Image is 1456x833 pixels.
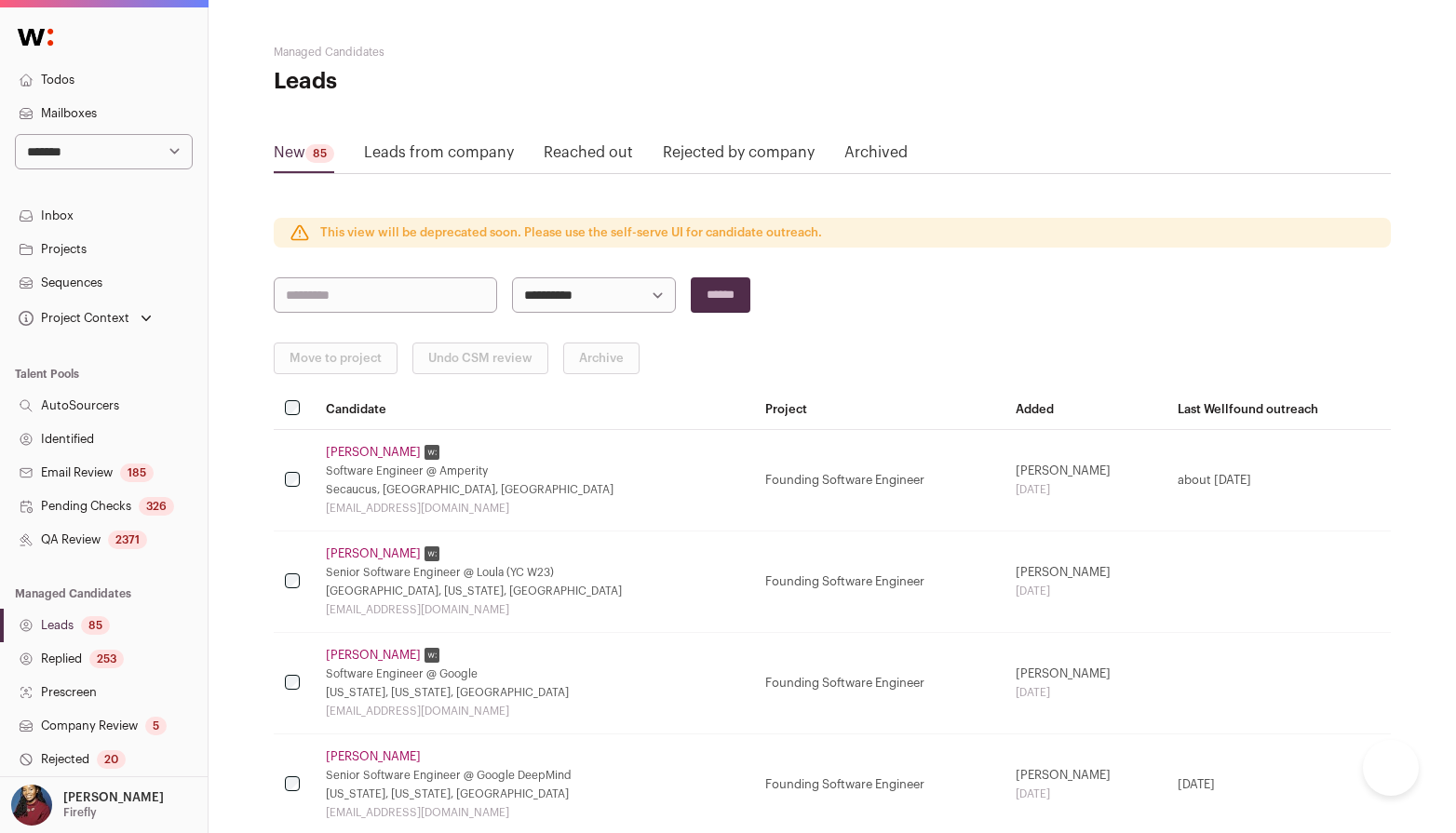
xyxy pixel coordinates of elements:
[364,141,514,171] a: Leads from company
[1004,531,1166,633] td: [PERSON_NAME]
[326,584,743,598] div: [GEOGRAPHIC_DATA], [US_STATE], [GEOGRAPHIC_DATA]
[7,19,63,56] img: Wellfound
[326,666,743,681] div: Software Engineer @ Google
[1363,740,1419,796] iframe: Help Scout Beacon - Open
[1004,389,1166,430] th: Added
[754,633,1004,734] td: Founding Software Engineer
[326,501,743,516] div: [EMAIL_ADDRESS][DOMAIN_NAME]
[754,430,1004,531] td: Founding Software Engineer
[89,650,124,668] div: 253
[120,464,154,482] div: 185
[11,785,52,826] img: 10010497-medium_jpg
[15,305,155,331] button: Open dropdown
[1166,389,1391,430] th: Last Wellfound outreach
[844,141,908,171] a: Archived
[326,704,743,719] div: [EMAIL_ADDRESS][DOMAIN_NAME]
[97,750,126,769] div: 20
[145,717,167,735] div: 5
[326,685,743,700] div: [US_STATE], [US_STATE], [GEOGRAPHIC_DATA]
[326,464,743,478] div: Software Engineer @ Amperity
[1004,430,1166,531] td: [PERSON_NAME]
[1016,482,1155,497] div: [DATE]
[274,67,646,97] h1: Leads
[15,311,129,326] div: Project Context
[326,768,743,783] div: Senior Software Engineer @ Google DeepMind
[139,497,174,516] div: 326
[326,482,743,497] div: Secaucus, [GEOGRAPHIC_DATA], [GEOGRAPHIC_DATA]
[108,531,147,549] div: 2371
[305,144,334,163] div: 85
[1016,685,1155,700] div: [DATE]
[326,445,421,460] a: [PERSON_NAME]
[1166,430,1391,531] td: about [DATE]
[326,749,421,764] a: [PERSON_NAME]
[326,648,421,663] a: [PERSON_NAME]
[326,786,743,801] div: [US_STATE], [US_STATE], [GEOGRAPHIC_DATA]
[274,45,646,60] h2: Managed Candidates
[63,805,97,820] p: Firefly
[7,785,168,826] button: Open dropdown
[754,531,1004,633] td: Founding Software Engineer
[326,546,421,561] a: [PERSON_NAME]
[274,141,334,171] a: New
[1016,786,1155,801] div: [DATE]
[663,141,815,171] a: Rejected by company
[1004,633,1166,734] td: [PERSON_NAME]
[63,790,164,805] p: [PERSON_NAME]
[326,602,743,617] div: [EMAIL_ADDRESS][DOMAIN_NAME]
[754,389,1004,430] th: Project
[544,141,633,171] a: Reached out
[320,225,822,240] p: This view will be deprecated soon. Please use the self-serve UI for candidate outreach.
[326,565,743,580] div: Senior Software Engineer @ Loula (YC W23)
[1016,584,1155,598] div: [DATE]
[326,805,743,820] div: [EMAIL_ADDRESS][DOMAIN_NAME]
[315,389,754,430] th: Candidate
[81,616,110,635] div: 85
